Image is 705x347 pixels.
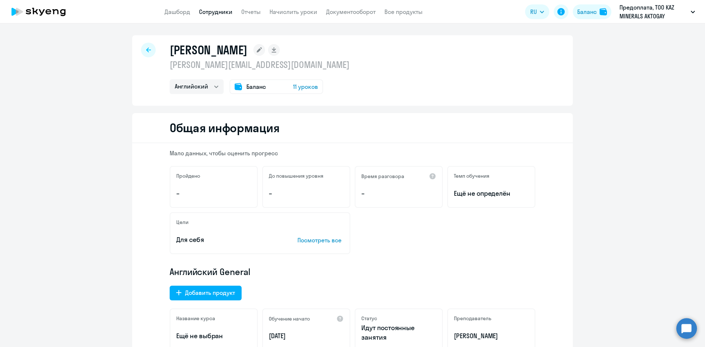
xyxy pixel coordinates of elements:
[525,4,549,19] button: RU
[600,8,607,15] img: balance
[454,331,529,341] p: [PERSON_NAME]
[176,315,215,322] h5: Название курса
[269,315,310,322] h5: Обучение начато
[270,8,317,15] a: Начислить уроки
[176,189,251,198] p: –
[269,331,344,341] p: [DATE]
[361,315,377,322] h5: Статус
[573,4,611,19] button: Балансbalance
[454,315,491,322] h5: Преподаватель
[616,3,699,21] button: Предоплата, ТОО KAZ MINERALS AKTOGAY
[297,236,344,245] p: Посмотреть все
[361,189,436,198] p: –
[170,43,247,57] h1: [PERSON_NAME]
[384,8,423,15] a: Все продукты
[293,82,318,91] span: 11 уроков
[326,8,376,15] a: Документооборот
[176,173,200,179] h5: Пройдено
[530,7,537,16] span: RU
[176,331,251,341] p: Ещё не выбран
[241,8,261,15] a: Отчеты
[269,189,344,198] p: –
[269,173,323,179] h5: До повышения уровня
[199,8,232,15] a: Сотрудники
[164,8,190,15] a: Дашборд
[454,173,489,179] h5: Темп обучения
[577,7,597,16] div: Баланс
[361,323,436,342] p: Идут постоянные занятия
[170,120,279,135] h2: Общая информация
[176,235,275,245] p: Для себя
[170,266,250,278] span: Английский General
[170,286,242,300] button: Добавить продукт
[185,288,235,297] div: Добавить продукт
[246,82,266,91] span: Баланс
[454,189,529,198] span: Ещё не определён
[619,3,688,21] p: Предоплата, ТОО KAZ MINERALS AKTOGAY
[170,149,535,157] p: Мало данных, чтобы оценить прогресс
[170,59,350,71] p: [PERSON_NAME][EMAIL_ADDRESS][DOMAIN_NAME]
[176,219,188,225] h5: Цели
[361,173,404,180] h5: Время разговора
